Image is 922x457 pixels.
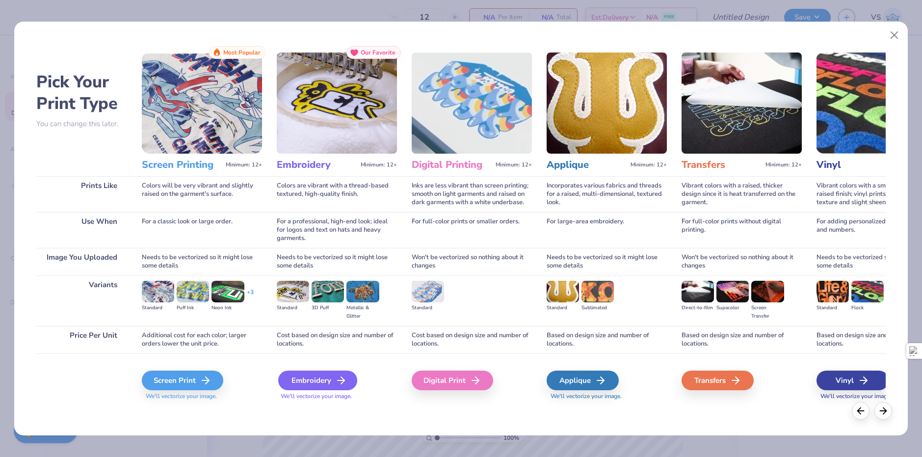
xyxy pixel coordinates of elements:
[277,326,397,353] div: Cost based on design size and number of locations.
[751,281,784,302] img: Screen Transfer
[36,71,127,114] h2: Pick Your Print Type
[547,371,619,390] div: Applique
[817,159,896,171] h3: Vinyl
[885,26,904,45] button: Close
[277,304,309,312] div: Standard
[277,281,309,302] img: Standard
[547,326,667,353] div: Based on design size and number of locations.
[412,53,532,154] img: Digital Printing
[412,371,493,390] div: Digital Print
[716,304,749,312] div: Supacolor
[547,281,579,302] img: Standard
[682,326,802,353] div: Based on design size and number of locations.
[142,281,174,302] img: Standard
[547,304,579,312] div: Standard
[547,248,667,275] div: Needs to be vectorized so it might lose some details
[361,49,395,56] span: Our Favorite
[412,176,532,212] div: Inks are less vibrant than screen printing; smooth on light garments and raised on dark garments ...
[412,159,492,171] h3: Digital Printing
[412,281,444,302] img: Standard
[412,326,532,353] div: Cost based on design size and number of locations.
[547,212,667,248] div: For large-area embroidery.
[36,212,127,248] div: Use When
[36,275,127,326] div: Variants
[142,53,262,154] img: Screen Printing
[547,159,627,171] h3: Applique
[851,304,884,312] div: Flock
[211,304,244,312] div: Neon Ink
[547,53,667,154] img: Applique
[682,248,802,275] div: Won't be vectorized so nothing about it changes
[361,161,397,168] span: Minimum: 12+
[142,304,174,312] div: Standard
[581,281,614,302] img: Sublimated
[346,304,379,321] div: Metallic & Glitter
[547,392,667,401] span: We'll vectorize your image.
[142,371,223,390] div: Screen Print
[277,53,397,154] img: Embroidery
[751,304,784,321] div: Screen Transfer
[142,176,262,212] div: Colors will be very vibrant and slightly raised on the garment's surface.
[547,176,667,212] div: Incorporates various fabrics and threads for a raised, multi-dimensional, textured look.
[277,176,397,212] div: Colors are vibrant with a thread-based textured, high-quality finish.
[142,326,262,353] div: Additional cost for each color; larger orders lower the unit price.
[312,281,344,302] img: 3D Puff
[631,161,667,168] span: Minimum: 12+
[142,212,262,248] div: For a classic look or large order.
[765,161,802,168] span: Minimum: 12+
[226,161,262,168] span: Minimum: 12+
[581,304,614,312] div: Sublimated
[277,159,357,171] h3: Embroidery
[817,304,849,312] div: Standard
[312,304,344,312] div: 3D Puff
[278,371,357,390] div: Embroidery
[716,281,749,302] img: Supacolor
[36,176,127,212] div: Prints Like
[412,304,444,312] div: Standard
[36,120,127,128] p: You can change this later.
[211,281,244,302] img: Neon Ink
[851,281,884,302] img: Flock
[346,281,379,302] img: Metallic & Glitter
[682,212,802,248] div: For full-color prints without digital printing.
[142,392,262,401] span: We'll vectorize your image.
[142,159,222,171] h3: Screen Printing
[817,371,889,390] div: Vinyl
[223,49,261,56] span: Most Popular
[277,248,397,275] div: Needs to be vectorized so it might lose some details
[682,53,802,154] img: Transfers
[682,371,754,390] div: Transfers
[682,159,762,171] h3: Transfers
[682,176,802,212] div: Vibrant colors with a raised, thicker design since it is heat transferred on the garment.
[412,248,532,275] div: Won't be vectorized so nothing about it changes
[142,248,262,275] div: Needs to be vectorized so it might lose some details
[496,161,532,168] span: Minimum: 12+
[682,304,714,312] div: Direct-to-film
[177,281,209,302] img: Puff Ink
[177,304,209,312] div: Puff Ink
[682,281,714,302] img: Direct-to-film
[36,248,127,275] div: Image You Uploaded
[36,326,127,353] div: Price Per Unit
[412,212,532,248] div: For full-color prints or smaller orders.
[247,288,254,305] div: + 3
[277,212,397,248] div: For a professional, high-end look; ideal for logos and text on hats and heavy garments.
[817,281,849,302] img: Standard
[277,392,397,401] span: We'll vectorize your image.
